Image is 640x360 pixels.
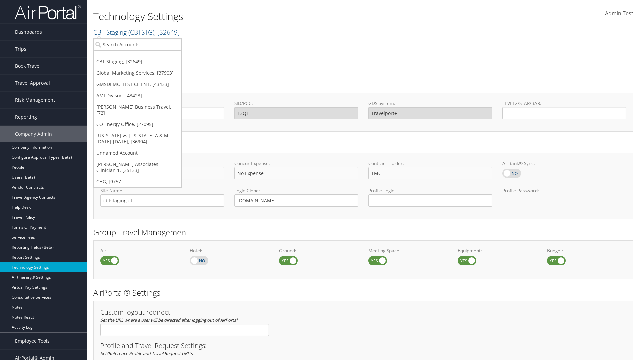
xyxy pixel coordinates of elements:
[368,187,492,206] label: Profile Login:
[15,41,26,57] span: Trips
[93,28,180,37] a: CBT Staging
[154,28,180,37] span: , [ 32649 ]
[100,317,238,323] em: Set the URL where a user will be directed after logging out of AirPortal.
[502,160,626,167] label: AirBank® Sync:
[100,342,626,349] h3: Profile and Travel Request Settings:
[15,126,52,142] span: Company Admin
[94,67,181,79] a: Global Marketing Services, [37903]
[605,10,633,17] span: Admin Test
[190,247,269,254] label: Hotel:
[100,247,180,254] label: Air:
[100,187,224,194] label: Site Name:
[368,194,492,207] input: Profile Login:
[94,130,181,147] a: [US_STATE] vs [US_STATE] A & M [DATE]-[DATE], [36904]
[93,139,633,151] h2: Online Booking Tool
[368,247,448,254] label: Meeting Space:
[234,187,358,194] label: Login Clone:
[458,247,537,254] label: Equipment:
[234,100,358,107] label: SID/PCC:
[15,109,37,125] span: Reporting
[100,309,269,316] h3: Custom logout redirect
[15,333,50,349] span: Employee Tools
[94,90,181,101] a: AMI Divison, [43423]
[502,187,626,206] label: Profile Password:
[502,100,626,107] label: LEVEL2/STAR/BAR:
[234,160,358,167] label: Concur Expense:
[94,159,181,176] a: [PERSON_NAME] Associates - Clinician 1, [35133]
[100,350,193,356] em: Set/Reference Profile and Travel Request URL's
[15,4,81,20] img: airportal-logo.png
[94,101,181,119] a: [PERSON_NAME] Business Travel, [72]
[94,38,181,51] input: Search Accounts
[94,56,181,67] a: CBT Staging, [32649]
[502,169,521,178] label: AirBank® Sync
[15,75,50,91] span: Travel Approval
[94,147,181,159] a: Unnamed Account
[279,247,358,254] label: Ground:
[15,92,55,108] span: Risk Management
[15,58,41,74] span: Book Travel
[93,227,633,238] h2: Group Travel Management
[94,119,181,130] a: CO Energy Office, [27095]
[605,3,633,24] a: Admin Test
[93,9,453,23] h1: Technology Settings
[368,100,492,107] label: GDS System:
[15,24,42,40] span: Dashboards
[93,79,628,91] h2: GDS
[128,28,154,37] span: ( CBTSTG )
[93,287,633,298] h2: AirPortal® Settings
[94,79,181,90] a: GMSDEMO TEST CLIENT, [43433]
[368,160,492,167] label: Contract Holder:
[547,247,626,254] label: Budget:
[94,176,181,187] a: CHG, [9757]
